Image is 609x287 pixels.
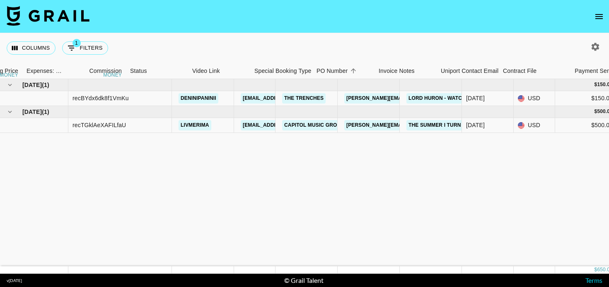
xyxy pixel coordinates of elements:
[250,63,312,79] div: Special Booking Type
[437,63,499,79] div: Uniport Contact Email
[514,118,555,133] div: USD
[42,81,49,89] span: ( 1 )
[585,276,602,284] a: Terms
[499,63,561,79] div: Contract File
[503,63,536,79] div: Contract File
[22,63,64,79] div: Expenses: Remove Commission?
[406,93,486,104] a: Lord Huron - Watch Me Go
[466,94,485,102] div: Jul '25
[241,120,376,130] a: [EMAIL_ADDRESS][PERSON_NAME][DOMAIN_NAME]
[406,120,602,130] a: The Summer I Turn Pretty - [PERSON_NAME] + Who's your Boyfriend
[89,63,122,79] div: Commission
[441,63,498,79] div: Uniport Contact Email
[379,63,415,79] div: Invoice Notes
[282,93,326,104] a: The Trenches
[22,81,42,89] span: [DATE]
[591,8,607,25] button: open drawer
[375,63,437,79] div: Invoice Notes
[126,63,188,79] div: Status
[72,94,129,102] div: recBYdx6dk8f1VmKu
[344,93,479,104] a: [PERSON_NAME][EMAIL_ADDRESS][DOMAIN_NAME]
[42,108,49,116] span: ( 1 )
[179,120,211,130] a: livmerima
[4,106,16,118] button: hide children
[188,63,250,79] div: Video Link
[7,6,89,26] img: Grail Talent
[466,121,485,129] div: Aug '25
[4,79,16,91] button: hide children
[72,39,81,47] span: 1
[130,63,147,79] div: Status
[282,120,346,130] a: Capitol Music Group
[103,72,122,77] div: money
[348,65,359,77] button: Sort
[62,41,108,55] button: Show filters
[241,93,376,104] a: [EMAIL_ADDRESS][PERSON_NAME][DOMAIN_NAME]
[7,41,56,55] button: Select columns
[594,81,597,88] div: $
[284,276,324,285] div: © Grail Talent
[22,108,42,116] span: [DATE]
[312,63,375,79] div: PO Number
[7,278,22,283] div: v [DATE]
[27,63,62,79] div: Expenses: Remove Commission?
[344,120,479,130] a: [PERSON_NAME][EMAIL_ADDRESS][DOMAIN_NAME]
[514,91,555,106] div: USD
[594,108,597,115] div: $
[594,266,597,273] div: $
[179,93,218,104] a: deninipaninii
[72,121,126,129] div: recTGklAeXAFILfaU
[254,63,311,79] div: Special Booking Type
[317,63,348,79] div: PO Number
[192,63,220,79] div: Video Link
